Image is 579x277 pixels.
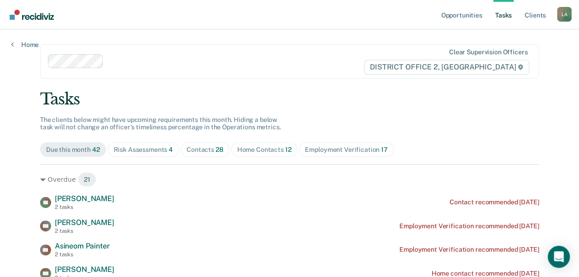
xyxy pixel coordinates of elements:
span: [PERSON_NAME] [55,265,114,274]
span: Asineom Painter [55,242,110,250]
div: Clear supervision officers [449,48,527,56]
button: Profile dropdown button [557,7,572,22]
div: 2 tasks [55,204,114,210]
span: 17 [381,146,388,153]
img: Recidiviz [10,10,54,20]
span: DISTRICT OFFICE 2, [GEOGRAPHIC_DATA] [364,60,529,75]
span: The clients below might have upcoming requirements this month. Hiding a below task will not chang... [40,116,281,131]
span: 12 [285,146,292,153]
span: [PERSON_NAME] [55,218,114,227]
div: Overdue 21 [40,172,539,187]
div: Due this month [46,146,100,154]
div: Employment Verification [305,146,387,154]
div: Employment Verification recommended [DATE] [399,222,539,230]
a: Home [11,40,39,49]
span: 21 [78,172,96,187]
div: Home Contacts [237,146,292,154]
div: Open Intercom Messenger [548,246,570,268]
div: Contacts [187,146,223,154]
span: 4 [169,146,173,153]
div: Contact recommended [DATE] [450,198,539,206]
span: 28 [216,146,223,153]
span: 42 [92,146,100,153]
span: [PERSON_NAME] [55,194,114,203]
div: Tasks [40,90,539,109]
div: 2 tasks [55,228,114,234]
div: 2 tasks [55,251,110,258]
div: Risk Assessments [114,146,173,154]
div: L A [557,7,572,22]
div: Employment Verification recommended [DATE] [399,246,539,254]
